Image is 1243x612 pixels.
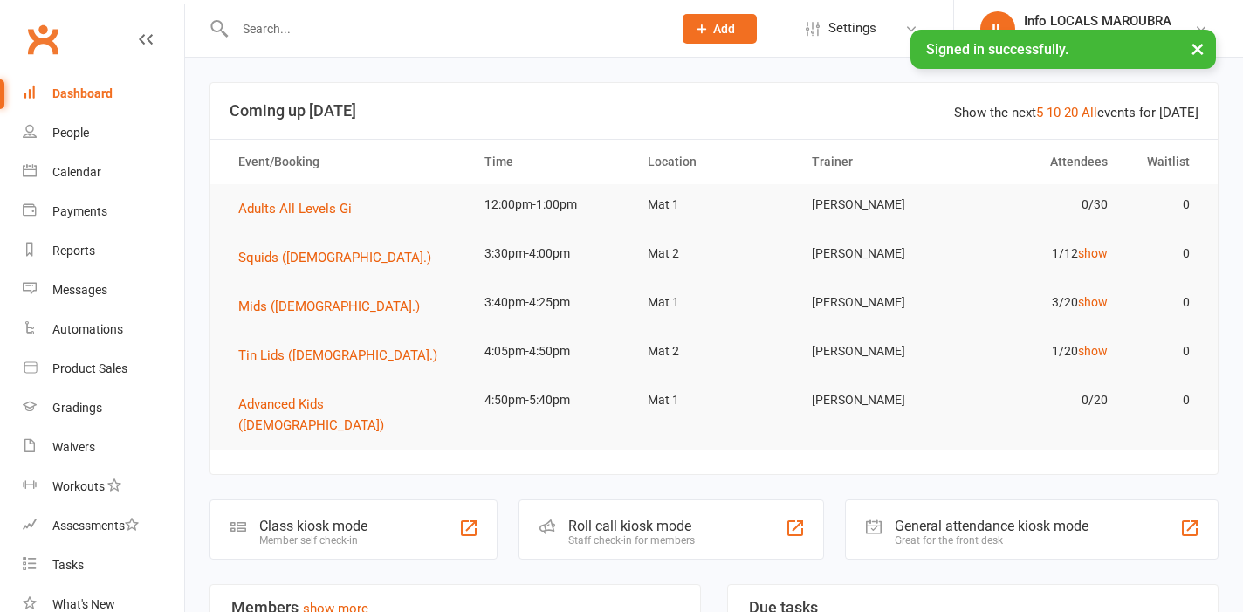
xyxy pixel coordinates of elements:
td: 3:30pm-4:00pm [469,233,633,274]
td: 0 [1123,233,1205,274]
td: 0 [1123,282,1205,323]
button: Squids ([DEMOGRAPHIC_DATA].) [238,247,443,268]
th: Attendees [959,140,1123,184]
div: People [52,126,89,140]
span: Tin Lids ([DEMOGRAPHIC_DATA].) [238,347,437,363]
td: 3/20 [959,282,1123,323]
a: Dashboard [23,74,184,113]
td: Mat 2 [632,331,796,372]
button: Advanced Kids ([DEMOGRAPHIC_DATA]) [238,394,453,436]
a: All [1082,105,1097,120]
a: Clubworx [21,17,65,61]
a: Product Sales [23,349,184,389]
td: 0/30 [959,184,1123,225]
td: [PERSON_NAME] [796,233,960,274]
a: Gradings [23,389,184,428]
div: Member self check-in [259,534,367,547]
div: Great for the front desk [895,534,1088,547]
div: Tasks [52,558,84,572]
button: Tin Lids ([DEMOGRAPHIC_DATA].) [238,345,450,366]
div: Calendar [52,165,101,179]
a: show [1078,246,1108,260]
td: 12:00pm-1:00pm [469,184,633,225]
td: 1/20 [959,331,1123,372]
div: General attendance kiosk mode [895,518,1088,534]
td: [PERSON_NAME] [796,380,960,421]
span: Mids ([DEMOGRAPHIC_DATA].) [238,299,420,314]
div: Assessments [52,519,139,533]
div: Info LOCALS MAROUBRA [1024,13,1194,29]
h3: Coming up [DATE] [230,102,1198,120]
a: Workouts [23,467,184,506]
button: Mids ([DEMOGRAPHIC_DATA].) [238,296,432,317]
span: Squids ([DEMOGRAPHIC_DATA].) [238,250,431,265]
div: Waivers [52,440,95,454]
th: Event/Booking [223,140,469,184]
td: 0 [1123,331,1205,372]
div: Reports [52,244,95,258]
a: Assessments [23,506,184,546]
a: show [1078,295,1108,309]
button: × [1182,30,1213,67]
a: show [1078,344,1108,358]
td: Mat 1 [632,282,796,323]
td: Mat 1 [632,380,796,421]
a: Tasks [23,546,184,585]
td: Mat 2 [632,233,796,274]
span: Adults All Levels Gi [238,201,352,217]
button: Adults All Levels Gi [238,198,364,219]
td: 0 [1123,184,1205,225]
a: Payments [23,192,184,231]
div: Roll call kiosk mode [568,518,695,534]
th: Trainer [796,140,960,184]
div: LOCALS JIU JITSU MAROUBRA [1024,29,1194,45]
div: Automations [52,322,123,336]
td: 0/20 [959,380,1123,421]
td: [PERSON_NAME] [796,331,960,372]
span: Add [713,22,735,36]
span: Settings [828,9,876,48]
div: Staff check-in for members [568,534,695,547]
th: Time [469,140,633,184]
a: 10 [1047,105,1061,120]
div: Payments [52,204,107,218]
div: IL [980,11,1015,46]
td: [PERSON_NAME] [796,184,960,225]
div: Product Sales [52,361,127,375]
td: 1/12 [959,233,1123,274]
a: Messages [23,271,184,310]
a: Reports [23,231,184,271]
div: Messages [52,283,107,297]
td: 4:05pm-4:50pm [469,331,633,372]
div: Class kiosk mode [259,518,367,534]
a: Automations [23,310,184,349]
td: [PERSON_NAME] [796,282,960,323]
th: Waitlist [1123,140,1205,184]
a: Waivers [23,428,184,467]
a: People [23,113,184,153]
a: Calendar [23,153,184,192]
td: 4:50pm-5:40pm [469,380,633,421]
span: Signed in successfully. [926,41,1068,58]
td: 0 [1123,380,1205,421]
div: What's New [52,597,115,611]
a: 5 [1036,105,1043,120]
div: Gradings [52,401,102,415]
td: 3:40pm-4:25pm [469,282,633,323]
th: Location [632,140,796,184]
div: Workouts [52,479,105,493]
input: Search... [230,17,660,41]
a: 20 [1064,105,1078,120]
div: Dashboard [52,86,113,100]
button: Add [683,14,757,44]
td: Mat 1 [632,184,796,225]
div: Show the next events for [DATE] [954,102,1198,123]
span: Advanced Kids ([DEMOGRAPHIC_DATA]) [238,396,384,433]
